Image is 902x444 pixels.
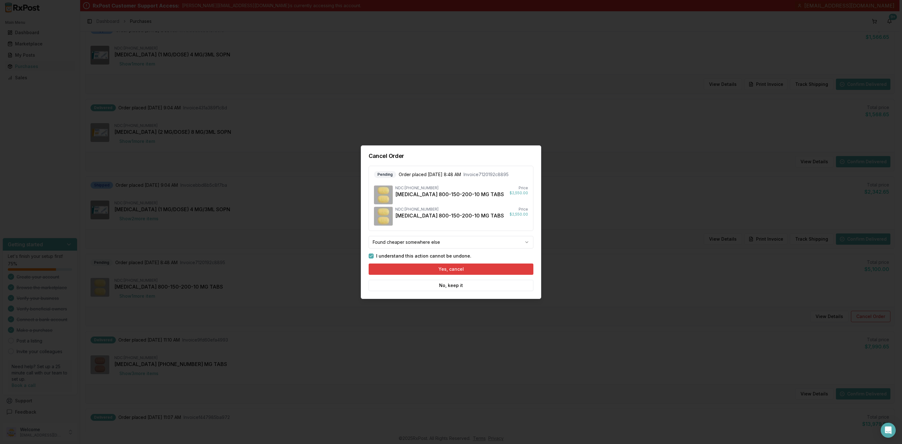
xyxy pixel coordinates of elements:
div: NDC: [PHONE_NUMBER] [395,207,504,212]
label: I understand this action cannot be undone. [376,254,471,258]
div: $2,550.00 [510,191,528,196]
div: [MEDICAL_DATA] 800-150-200-10 MG TABS [395,212,504,219]
span: Order placed [DATE] 8:48 AM [399,171,461,178]
img: Symtuza 800-150-200-10 MG TABS [374,185,393,204]
div: NDC: [PHONE_NUMBER] [395,185,504,191]
h2: Cancel Order [369,153,533,159]
div: $2,550.00 [510,212,528,217]
div: [MEDICAL_DATA] 800-150-200-10 MG TABS [395,191,504,198]
img: Symtuza 800-150-200-10 MG TABS [374,207,393,226]
span: Invoice 7120192c8895 [464,171,509,178]
button: Yes, cancel [369,264,533,275]
button: No, keep it [369,280,533,291]
div: Price [519,185,528,191]
div: Pending [374,171,396,178]
div: Price [519,207,528,212]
